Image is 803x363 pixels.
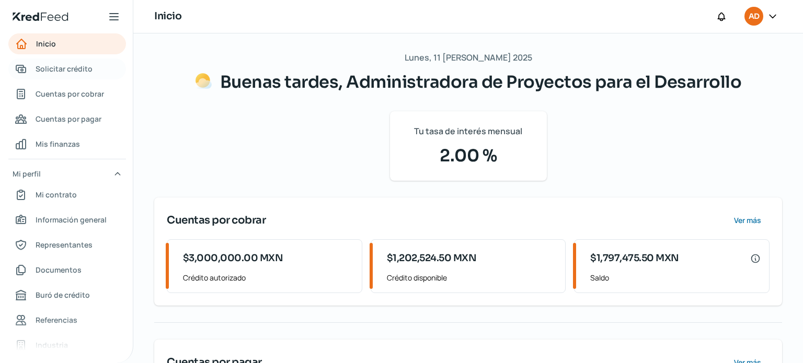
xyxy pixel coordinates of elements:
[8,184,126,205] a: Mi contrato
[8,310,126,331] a: Referencias
[36,37,56,50] span: Inicio
[36,188,77,201] span: Mi contrato
[8,285,126,306] a: Buró de crédito
[36,263,82,276] span: Documentos
[725,210,770,231] button: Ver más
[36,238,93,251] span: Representantes
[36,338,68,352] span: Industria
[36,137,80,150] span: Mis finanzas
[36,288,90,301] span: Buró de crédito
[8,260,126,280] a: Documentos
[734,217,761,224] span: Ver más
[8,109,126,130] a: Cuentas por pagar
[749,10,759,23] span: AD
[183,251,283,265] span: $3,000,000.00 MXN
[414,124,522,139] span: Tu tasa de interés mensual
[36,213,107,226] span: Información general
[387,251,477,265] span: $1,202,524.50 MXN
[36,112,101,125] span: Cuentas por pagar
[8,58,126,79] a: Solicitar crédito
[183,271,353,284] span: Crédito autorizado
[590,251,679,265] span: $1,797,475.50 MXN
[36,62,93,75] span: Solicitar crédito
[36,313,77,326] span: Referencias
[195,73,212,89] img: Saludos
[8,335,126,356] a: Industria
[387,271,557,284] span: Crédito disponible
[8,84,126,104] a: Cuentas por cobrar
[403,143,534,168] span: 2.00 %
[8,235,126,255] a: Representantes
[590,271,761,284] span: Saldo
[405,50,532,65] span: Lunes, 11 [PERSON_NAME] 2025
[154,9,181,24] h1: Inicio
[36,87,104,100] span: Cuentas por cobrar
[8,209,126,230] a: Información general
[8,33,126,54] a: Inicio
[220,72,742,92] span: Buenas tardes, Administradora de Proyectos para el Desarrollo
[13,167,41,180] span: Mi perfil
[8,134,126,155] a: Mis finanzas
[167,213,266,228] span: Cuentas por cobrar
